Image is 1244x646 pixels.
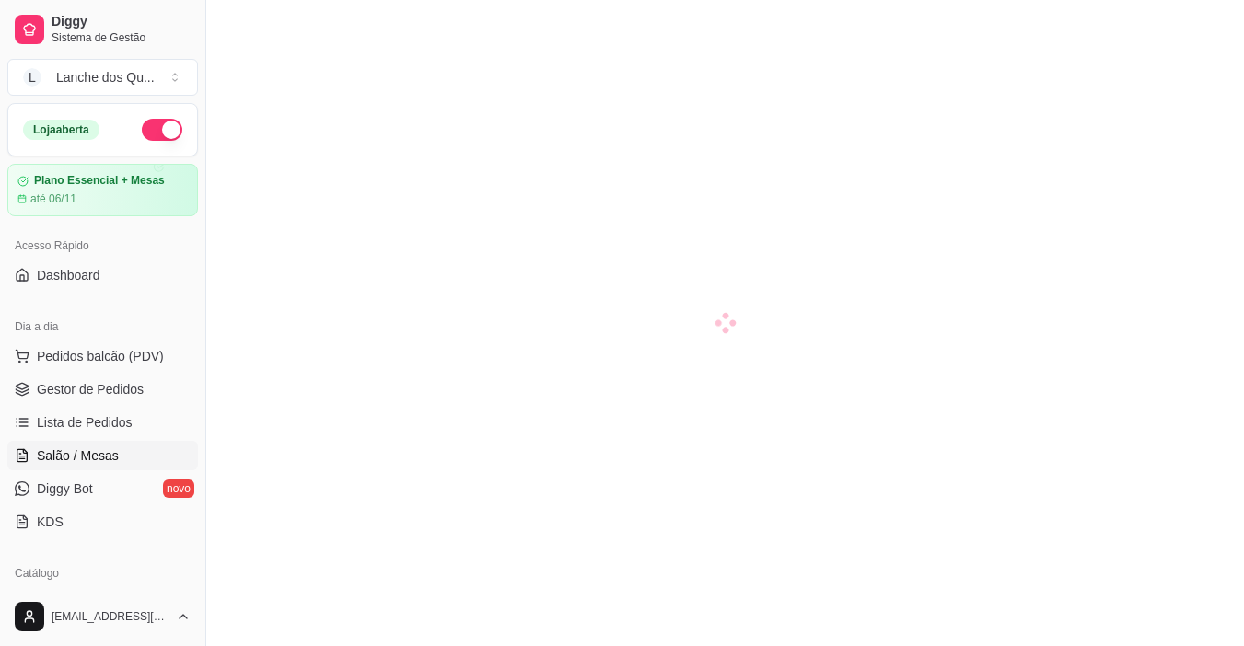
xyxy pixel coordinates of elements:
span: L [23,68,41,87]
div: Acesso Rápido [7,231,198,260]
div: Catálogo [7,559,198,588]
div: Loja aberta [23,120,99,140]
span: Diggy [52,14,191,30]
span: Pedidos balcão (PDV) [37,347,164,365]
a: Gestor de Pedidos [7,375,198,404]
span: Diggy Bot [37,479,93,498]
a: KDS [7,507,198,536]
article: Plano Essencial + Mesas [34,174,165,188]
span: Gestor de Pedidos [37,380,144,398]
div: Dia a dia [7,312,198,341]
a: Lista de Pedidos [7,408,198,437]
span: Dashboard [37,266,100,284]
a: Plano Essencial + Mesasaté 06/11 [7,164,198,216]
article: até 06/11 [30,191,76,206]
button: Alterar Status [142,119,182,141]
div: Lanche dos Qu ... [56,68,155,87]
span: [EMAIL_ADDRESS][DOMAIN_NAME] [52,609,169,624]
span: KDS [37,513,64,531]
a: Salão / Mesas [7,441,198,470]
span: Lista de Pedidos [37,413,133,432]
a: DiggySistema de Gestão [7,7,198,52]
a: Dashboard [7,260,198,290]
span: Sistema de Gestão [52,30,191,45]
button: Select a team [7,59,198,96]
a: Diggy Botnovo [7,474,198,503]
span: Salão / Mesas [37,446,119,465]
button: Pedidos balcão (PDV) [7,341,198,371]
button: [EMAIL_ADDRESS][DOMAIN_NAME] [7,594,198,639]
